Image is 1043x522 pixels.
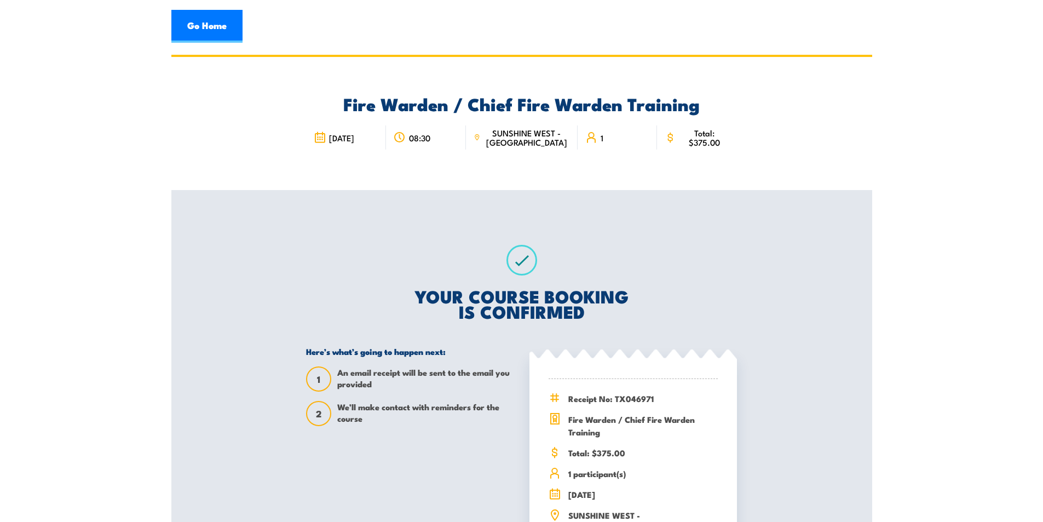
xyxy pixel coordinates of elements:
h5: Here’s what’s going to happen next: [306,346,514,357]
span: Receipt No: TX046971 [568,392,718,405]
span: 08:30 [409,133,430,142]
a: Go Home [171,10,243,43]
span: SUNSHINE WEST - [GEOGRAPHIC_DATA] [483,128,569,147]
span: 2 [307,408,330,420]
span: Total: $375.00 [568,446,718,459]
h2: Fire Warden / Chief Fire Warden Training [306,96,737,111]
span: 1 [307,374,330,385]
span: Total: $375.00 [679,128,729,147]
span: 1 participant(s) [568,467,718,480]
span: Fire Warden / Chief Fire Warden Training [568,413,718,438]
span: [DATE] [329,133,354,142]
span: 1 [601,133,603,142]
span: [DATE] [568,488,718,501]
span: An email receipt will be sent to the email you provided [337,366,514,392]
h2: YOUR COURSE BOOKING IS CONFIRMED [306,288,737,319]
span: We’ll make contact with reminders for the course [337,401,514,426]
